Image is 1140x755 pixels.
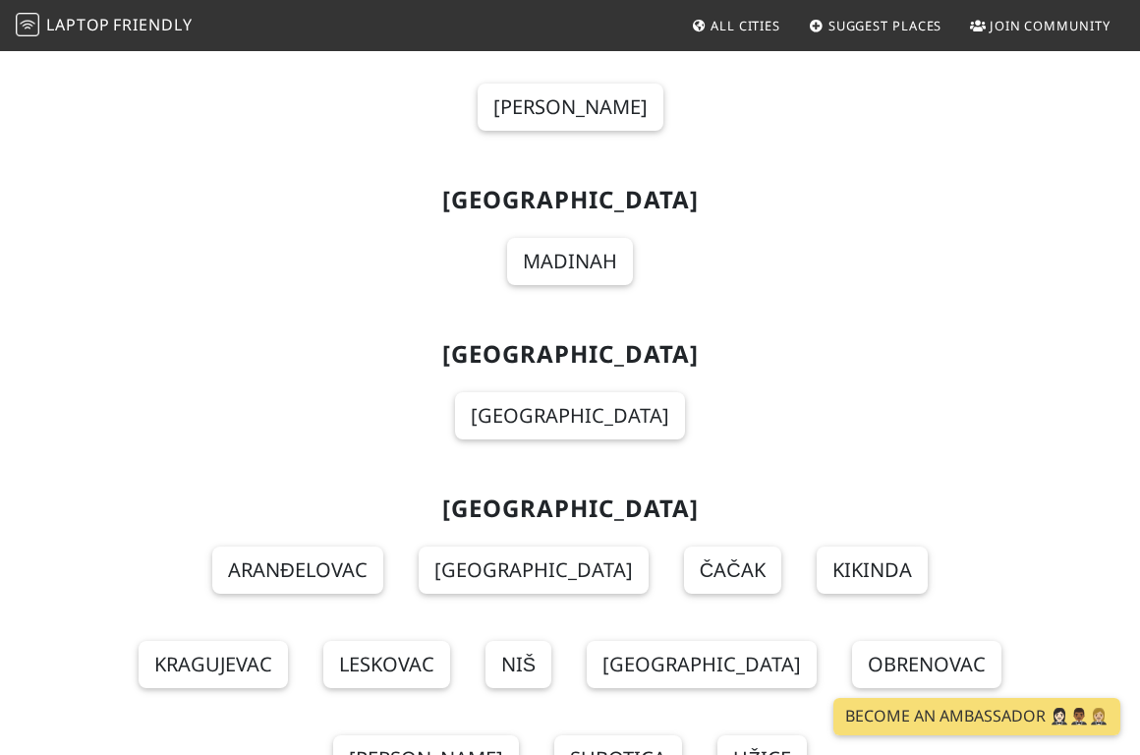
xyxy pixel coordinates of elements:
a: Leskovac [323,641,450,688]
h2: [GEOGRAPHIC_DATA] [110,340,1030,369]
span: Friendly [113,14,192,35]
h2: [GEOGRAPHIC_DATA] [110,494,1030,523]
a: Aranđelovac [212,547,382,594]
img: LaptopFriendly [16,13,39,36]
a: All Cities [683,8,788,43]
a: Kikinda [817,547,928,594]
a: Kragujevac [139,641,288,688]
span: All Cities [711,17,780,34]
a: Čačak [684,547,781,594]
a: Niš [485,641,551,688]
a: LaptopFriendly LaptopFriendly [16,9,193,43]
span: Laptop [46,14,110,35]
h2: [GEOGRAPHIC_DATA] [110,186,1030,214]
span: Suggest Places [828,17,942,34]
a: [PERSON_NAME] [478,84,663,131]
a: Madinah [507,238,633,285]
a: [GEOGRAPHIC_DATA] [587,641,817,688]
a: Suggest Places [801,8,950,43]
a: [GEOGRAPHIC_DATA] [419,547,649,594]
a: Join Community [962,8,1118,43]
span: Join Community [990,17,1111,34]
a: [GEOGRAPHIC_DATA] [455,392,685,439]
